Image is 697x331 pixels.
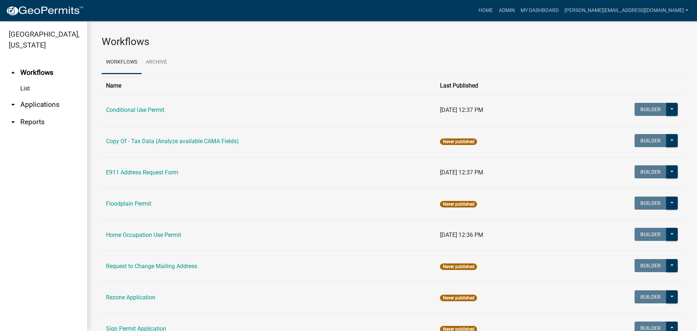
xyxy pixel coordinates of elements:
a: Conditional Use Permit [106,106,164,113]
a: E911 Address Request Form [106,169,178,176]
span: Never published [440,295,477,301]
span: [DATE] 12:36 PM [440,231,483,238]
button: Builder [635,259,667,272]
a: Admin [496,4,518,17]
a: [PERSON_NAME][EMAIL_ADDRESS][DOMAIN_NAME] [562,4,691,17]
a: Archive [142,51,171,74]
span: [DATE] 12:37 PM [440,106,483,113]
button: Builder [635,165,667,178]
button: Builder [635,103,667,116]
span: Never published [440,201,477,207]
span: Never published [440,138,477,145]
a: Home [476,4,496,17]
button: Builder [635,228,667,241]
th: Last Published [436,77,558,94]
button: Builder [635,134,667,147]
i: arrow_drop_down [9,100,17,109]
a: Request to Change Mailing Address [106,263,197,270]
a: Rezone Application [106,294,155,301]
button: Builder [635,290,667,303]
a: Home Occupation Use Permit [106,231,181,238]
i: arrow_drop_up [9,68,17,77]
span: [DATE] 12:37 PM [440,169,483,176]
a: My Dashboard [518,4,562,17]
i: arrow_drop_down [9,118,17,126]
button: Builder [635,197,667,210]
th: Name [102,77,436,94]
h3: Workflows [102,36,682,48]
a: Copy Of - Tax Data (Analyze available CAMA Fields) [106,138,239,145]
a: Floodplain Permit [106,200,151,207]
a: Workflows [102,51,142,74]
span: Never published [440,263,477,270]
